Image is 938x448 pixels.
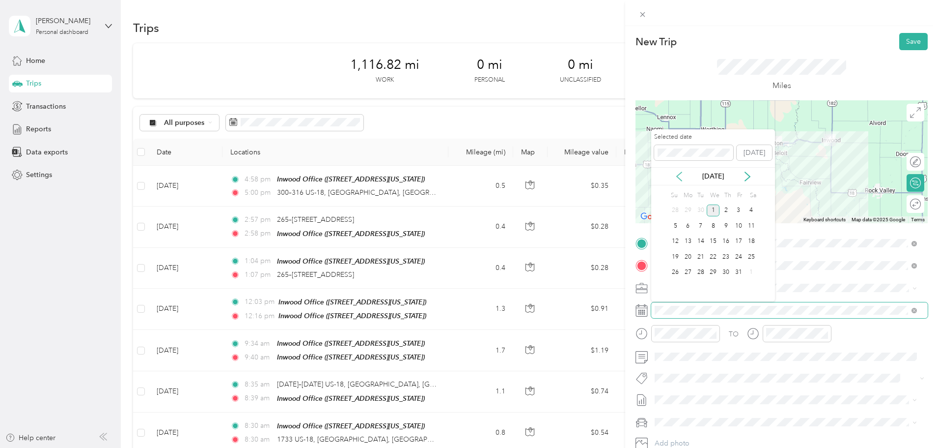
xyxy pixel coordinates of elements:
a: Open this area in Google Maps (opens a new window) [638,210,670,223]
div: 15 [707,236,719,248]
div: 30 [719,267,732,279]
div: Sa [748,189,758,203]
div: 4 [745,205,758,217]
div: TO [729,329,739,339]
div: 28 [694,267,707,279]
div: We [708,189,719,203]
button: [DATE] [737,145,772,161]
div: 10 [732,220,745,232]
div: 1 [707,205,719,217]
div: 20 [682,251,694,263]
div: Fr [736,189,745,203]
div: 29 [707,267,719,279]
div: 9 [719,220,732,232]
div: 25 [745,251,758,263]
div: Th [723,189,732,203]
div: 5 [669,220,682,232]
button: Keyboard shortcuts [803,216,846,223]
div: 30 [694,205,707,217]
div: 22 [707,251,719,263]
div: 12 [669,236,682,248]
img: Google [638,210,670,223]
div: 3 [732,205,745,217]
div: 13 [682,236,694,248]
p: [DATE] [692,171,734,181]
div: 11 [745,220,758,232]
span: Map data ©2025 Google [852,217,905,222]
div: 1 [745,267,758,279]
div: Su [669,189,678,203]
div: Tu [696,189,705,203]
div: 14 [694,236,707,248]
div: Mo [682,189,692,203]
p: Miles [772,80,791,92]
div: 7 [694,220,707,232]
div: 18 [745,236,758,248]
div: 19 [669,251,682,263]
label: Selected date [654,133,733,142]
button: Save [899,33,928,50]
p: New Trip [635,35,677,49]
div: 21 [694,251,707,263]
div: 24 [732,251,745,263]
div: 27 [682,267,694,279]
div: 16 [719,236,732,248]
div: 28 [669,205,682,217]
iframe: Everlance-gr Chat Button Frame [883,393,938,448]
div: 31 [732,267,745,279]
div: 2 [719,205,732,217]
div: 23 [719,251,732,263]
div: 29 [682,205,694,217]
div: 26 [669,267,682,279]
div: 17 [732,236,745,248]
div: 8 [707,220,719,232]
div: 6 [682,220,694,232]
